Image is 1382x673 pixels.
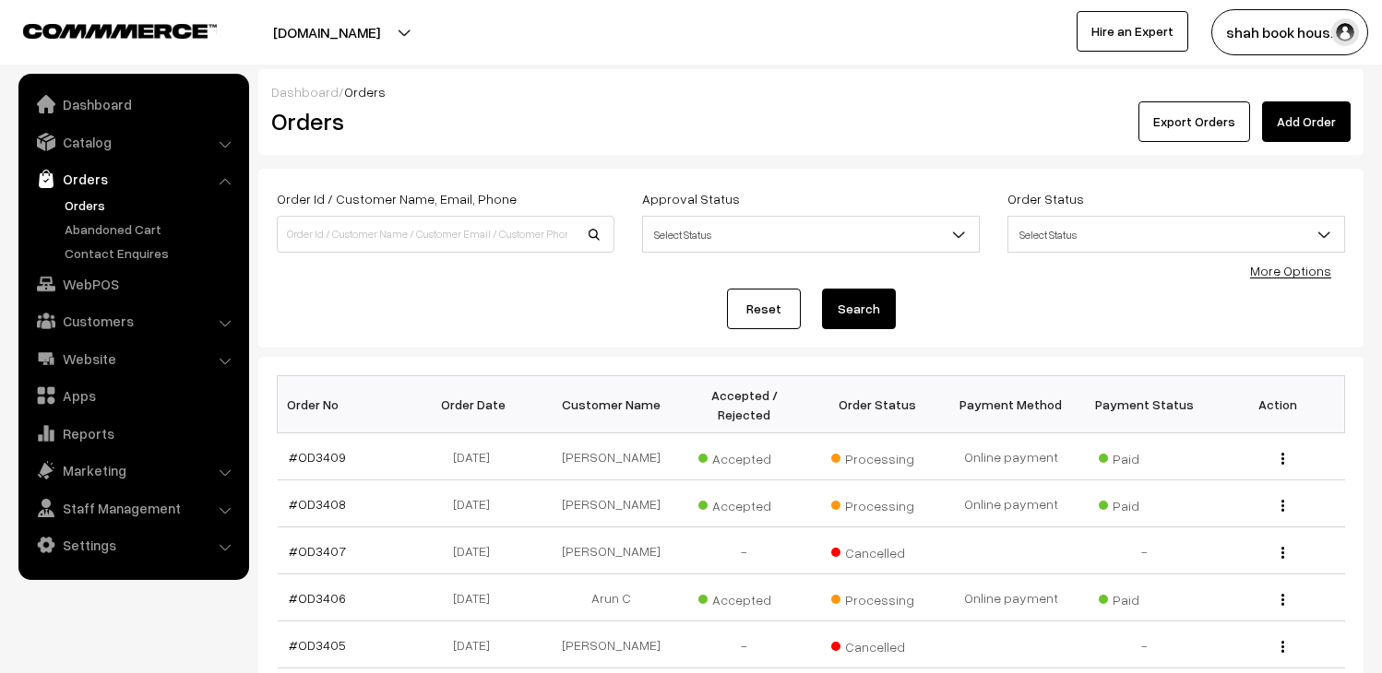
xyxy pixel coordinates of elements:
[1008,218,1344,251] span: Select Status
[698,585,791,609] span: Accepted
[1078,376,1211,433] th: Payment Status
[23,162,243,195] a: Orders
[271,82,1351,101] div: /
[411,433,544,480] td: [DATE]
[278,376,411,433] th: Order No
[411,480,544,527] td: [DATE]
[23,342,243,375] a: Website
[831,491,923,515] span: Processing
[945,574,1078,621] td: Online payment
[945,376,1078,433] th: Payment Method
[642,189,740,208] label: Approval Status
[344,84,386,100] span: Orders
[60,195,243,215] a: Orders
[643,218,979,251] span: Select Status
[677,376,811,433] th: Accepted / Rejected
[831,585,923,609] span: Processing
[642,216,980,253] span: Select Status
[289,496,346,512] a: #OD3408
[831,444,923,468] span: Processing
[544,574,678,621] td: Arun C
[289,449,346,465] a: #OD3409
[1077,11,1188,52] a: Hire an Expert
[411,527,544,574] td: [DATE]
[1281,594,1284,606] img: Menu
[1262,101,1351,142] a: Add Order
[1099,585,1191,609] span: Paid
[23,454,243,487] a: Marketing
[1099,491,1191,515] span: Paid
[208,9,445,55] button: [DOMAIN_NAME]
[1211,376,1345,433] th: Action
[23,18,185,41] a: COMMMERCE
[544,480,678,527] td: [PERSON_NAME]
[831,632,923,656] span: Cancelled
[411,621,544,668] td: [DATE]
[289,543,346,559] a: #OD3407
[822,289,896,329] button: Search
[60,243,243,263] a: Contact Enquires
[60,219,243,239] a: Abandoned Cart
[1211,9,1368,55] button: shah book hous…
[23,379,243,412] a: Apps
[945,480,1078,527] td: Online payment
[1078,527,1211,574] td: -
[411,574,544,621] td: [DATE]
[23,304,243,337] a: Customers
[677,621,811,668] td: -
[1281,547,1284,559] img: Menu
[271,84,339,100] a: Dashboard
[677,527,811,574] td: -
[698,491,791,515] span: Accepted
[1099,444,1191,468] span: Paid
[544,376,678,433] th: Customer Name
[1007,216,1345,253] span: Select Status
[1138,101,1250,142] button: Export Orders
[411,376,544,433] th: Order Date
[1078,621,1211,668] td: -
[1250,263,1331,278] a: More Options
[544,621,678,668] td: [PERSON_NAME]
[23,528,243,561] a: Settings
[1281,500,1284,512] img: Menu
[1281,453,1284,465] img: Menu
[698,444,791,468] span: Accepted
[544,527,678,574] td: [PERSON_NAME]
[289,590,346,606] a: #OD3406
[811,376,945,433] th: Order Status
[23,125,243,159] a: Catalog
[945,433,1078,480] td: Online payment
[23,491,243,525] a: Staff Management
[277,189,517,208] label: Order Id / Customer Name, Email, Phone
[1007,189,1084,208] label: Order Status
[831,538,923,562] span: Cancelled
[277,216,614,253] input: Order Id / Customer Name / Customer Email / Customer Phone
[289,637,346,653] a: #OD3405
[23,267,243,301] a: WebPOS
[544,433,678,480] td: [PERSON_NAME]
[727,289,801,329] a: Reset
[23,88,243,121] a: Dashboard
[23,24,217,38] img: COMMMERCE
[1331,18,1359,46] img: user
[271,107,613,136] h2: Orders
[1281,641,1284,653] img: Menu
[23,417,243,450] a: Reports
